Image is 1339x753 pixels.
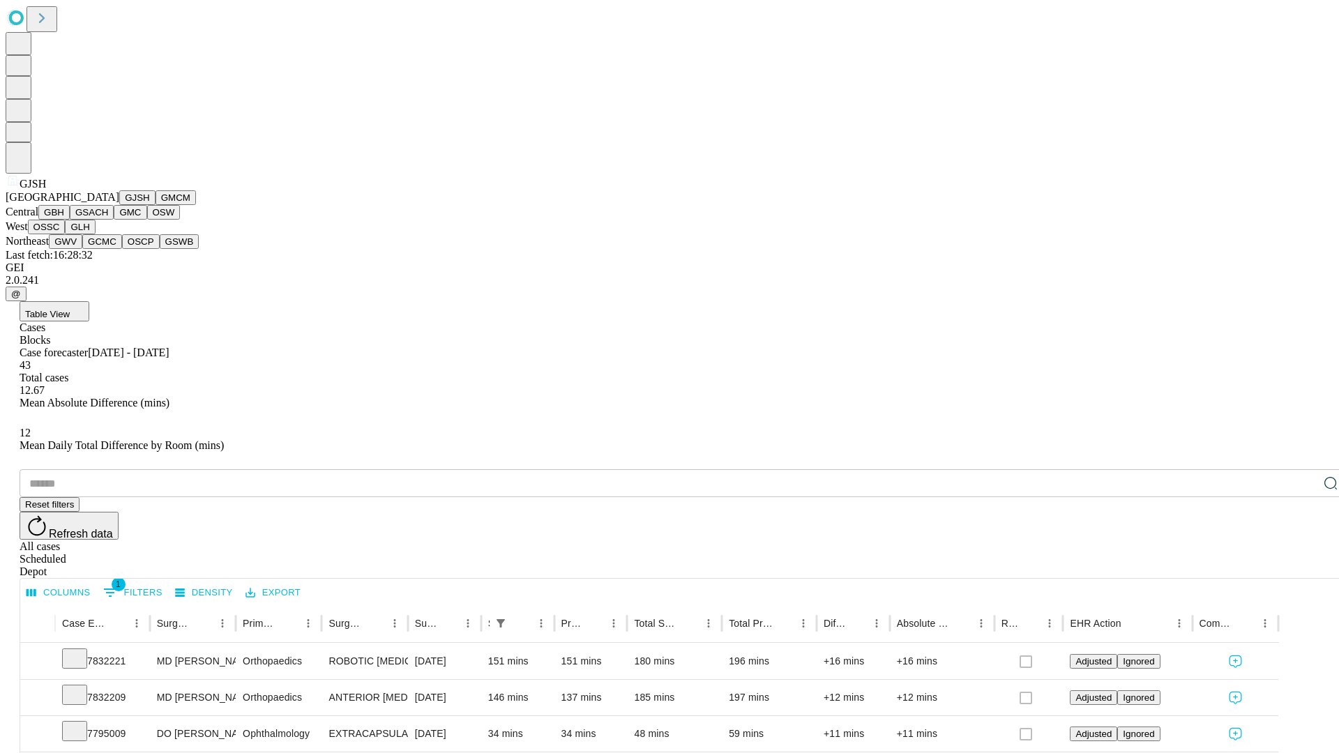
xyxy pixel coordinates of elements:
[385,614,404,633] button: Menu
[1123,614,1142,633] button: Sort
[62,644,143,679] div: 7832221
[6,235,49,247] span: Northeast
[328,716,400,752] div: EXTRACAPSULAR CATARACT REMOVAL WITH [MEDICAL_DATA]
[25,499,74,510] span: Reset filters
[20,439,224,451] span: Mean Daily Total Difference by Room (mins)
[49,528,113,540] span: Refresh data
[27,722,48,747] button: Expand
[1020,614,1040,633] button: Sort
[699,614,718,633] button: Menu
[65,220,95,234] button: GLH
[1070,690,1117,705] button: Adjusted
[107,614,127,633] button: Sort
[1170,614,1189,633] button: Menu
[824,644,883,679] div: +16 mins
[561,618,584,629] div: Predicted In Room Duration
[6,206,38,218] span: Central
[243,618,278,629] div: Primary Service
[20,397,169,409] span: Mean Absolute Difference (mins)
[1123,656,1154,667] span: Ignored
[1070,727,1117,741] button: Adjusted
[1117,654,1160,669] button: Ignored
[243,644,315,679] div: Orthopaedics
[897,644,988,679] div: +16 mins
[62,618,106,629] div: Case Epic Id
[20,372,68,383] span: Total cases
[1255,614,1275,633] button: Menu
[971,614,991,633] button: Menu
[88,347,169,358] span: [DATE] - [DATE]
[952,614,971,633] button: Sort
[415,644,474,679] div: [DATE]
[1070,654,1117,669] button: Adjusted
[127,614,146,633] button: Menu
[584,614,604,633] button: Sort
[82,234,122,249] button: GCMC
[6,191,119,203] span: [GEOGRAPHIC_DATA]
[491,614,510,633] div: 1 active filter
[157,644,229,679] div: MD [PERSON_NAME] [PERSON_NAME]
[729,680,810,715] div: 197 mins
[774,614,794,633] button: Sort
[1001,618,1020,629] div: Resolved in EHR
[119,190,156,205] button: GJSH
[1123,729,1154,739] span: Ignored
[114,205,146,220] button: GMC
[298,614,318,633] button: Menu
[512,614,531,633] button: Sort
[729,644,810,679] div: 196 mins
[634,644,715,679] div: 180 mins
[20,512,119,540] button: Refresh data
[49,234,82,249] button: GWV
[897,716,988,752] div: +11 mins
[634,618,678,629] div: Total Scheduled Duration
[1075,692,1112,703] span: Adjusted
[1070,618,1121,629] div: EHR Action
[897,680,988,715] div: +12 mins
[415,680,474,715] div: [DATE]
[1123,692,1154,703] span: Ignored
[11,289,21,299] span: @
[1075,729,1112,739] span: Adjusted
[156,190,196,205] button: GMCM
[279,614,298,633] button: Sort
[193,614,213,633] button: Sort
[20,347,88,358] span: Case forecaster
[28,220,66,234] button: OSSC
[488,618,490,629] div: Scheduled In Room Duration
[328,618,363,629] div: Surgery Name
[561,716,621,752] div: 34 mins
[100,581,166,604] button: Show filters
[20,497,80,512] button: Reset filters
[1075,656,1112,667] span: Adjusted
[1117,690,1160,705] button: Ignored
[365,614,385,633] button: Sort
[634,716,715,752] div: 48 mins
[243,716,315,752] div: Ophthalmology
[62,716,143,752] div: 7795009
[20,427,31,439] span: 12
[1200,618,1234,629] div: Comments
[157,618,192,629] div: Surgeon Name
[243,680,315,715] div: Orthopaedics
[25,309,70,319] span: Table View
[6,261,1333,274] div: GEI
[112,577,126,591] span: 1
[824,618,846,629] div: Difference
[604,614,623,633] button: Menu
[6,287,27,301] button: @
[458,614,478,633] button: Menu
[6,274,1333,287] div: 2.0.241
[415,618,437,629] div: Surgery Date
[679,614,699,633] button: Sort
[531,614,551,633] button: Menu
[794,614,813,633] button: Menu
[488,680,547,715] div: 146 mins
[6,249,93,261] span: Last fetch: 16:28:32
[20,384,45,396] span: 12.67
[488,716,547,752] div: 34 mins
[20,359,31,371] span: 43
[172,582,236,604] button: Density
[242,582,304,604] button: Export
[6,220,28,232] span: West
